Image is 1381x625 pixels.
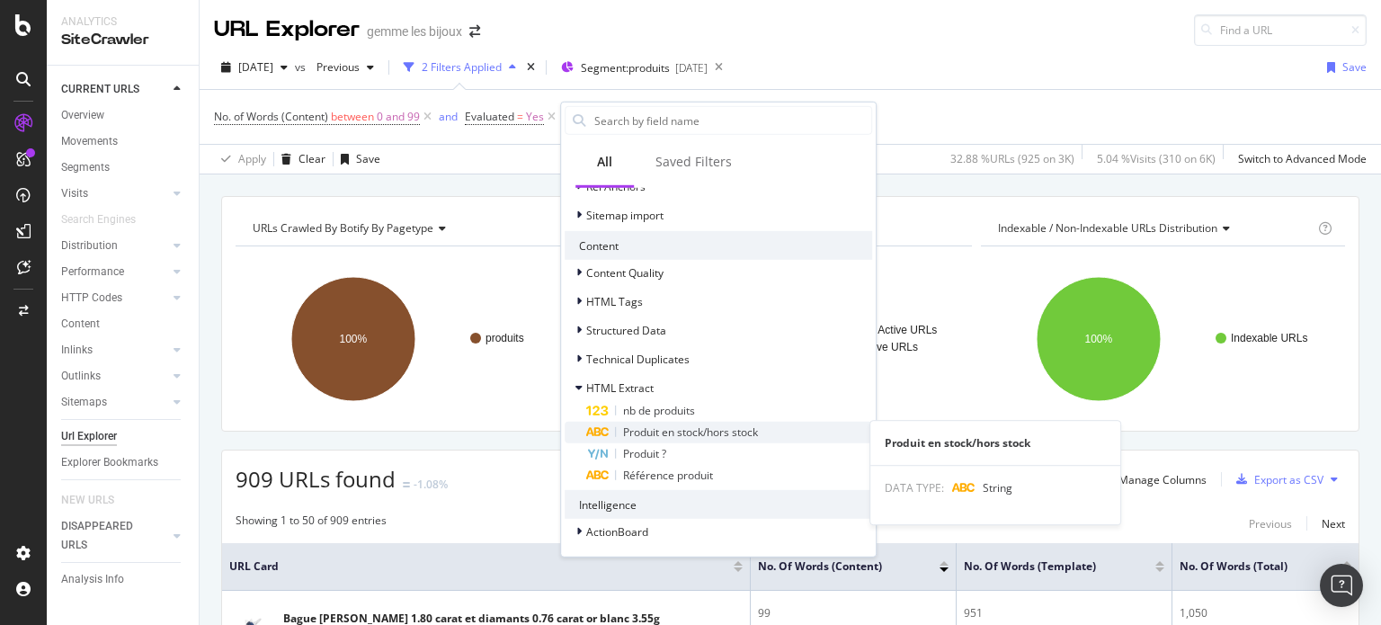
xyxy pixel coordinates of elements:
a: Search Engines [61,210,154,229]
div: 2 Filters Applied [422,59,502,75]
button: Previous [309,53,381,82]
span: Indexable / Non-Indexable URLs distribution [998,220,1217,236]
button: Manage Columns [1093,469,1207,490]
div: Search Engines [61,210,136,229]
span: Evaluated [465,109,514,124]
span: Produit ? [623,446,666,461]
div: Export as CSV [1254,472,1323,487]
span: No. of Words (Total) [1180,558,1315,575]
a: NEW URLS [61,491,132,510]
span: Technical Duplicates [586,351,690,366]
button: Save [1320,53,1367,82]
button: Save [334,145,380,174]
div: Distribution [61,237,118,255]
div: Open Intercom Messenger [1320,564,1363,607]
div: SiteCrawler [61,30,184,50]
svg: A chart. [981,261,1341,417]
div: HTTP Codes [61,289,122,308]
span: Segment: produits [581,60,670,76]
div: 5.04 % Visits ( 310 on 6K ) [1097,151,1216,166]
button: Clear [274,145,325,174]
div: Segments [61,158,110,177]
span: Sitemap import [586,207,664,222]
input: Search by field name [592,107,871,134]
span: nb de produits [623,403,695,418]
div: Analysis Info [61,570,124,589]
a: Outlinks [61,367,168,386]
button: 2 Filters Applied [396,53,523,82]
a: DISAPPEARED URLS [61,517,168,555]
a: Explorer Bookmarks [61,453,186,472]
span: Yes [526,104,544,129]
span: Référence produit [623,468,713,483]
div: Apply [238,151,266,166]
a: Segments [61,158,186,177]
div: gemme les bijoux [367,22,462,40]
span: Content Quality [586,264,664,280]
span: Structured Data [586,322,666,337]
svg: A chart. [236,261,595,417]
a: Movements [61,132,186,151]
button: Segment:produits[DATE] [554,53,708,82]
div: URL Explorer [214,14,360,45]
span: No. of Words (Content) [758,558,913,575]
div: Movements [61,132,118,151]
button: Export as CSV [1229,465,1323,494]
button: Previous [1249,513,1292,534]
h4: Indexable / Non-Indexable URLs Distribution [994,214,1314,243]
div: NEW URLS [61,491,114,510]
a: Url Explorer [61,427,186,446]
a: Content [61,315,186,334]
span: URL Card [229,558,729,575]
div: Inlinks [61,341,93,360]
div: Manage Columns [1118,472,1207,487]
div: 99 [758,605,949,621]
a: HTTP Codes [61,289,168,308]
span: = [517,109,523,124]
h4: URLs Crawled By Botify By pagetype [249,214,584,243]
button: Next [1322,513,1345,534]
span: DATA TYPE: [885,480,944,496]
text: Indexable URLs [1231,332,1307,344]
button: Add Filter [559,106,631,128]
div: Save [1342,59,1367,75]
span: URLs Crawled By Botify By pagetype [253,220,433,236]
button: Switch to Advanced Mode [1231,145,1367,174]
span: Produit en stock/hors stock [623,424,758,440]
div: Previous [1249,516,1292,531]
span: Previous [309,59,360,75]
div: Visits [61,184,88,203]
div: 32.88 % URLs ( 925 on 3K ) [950,151,1074,166]
span: No. of Words (Content) [214,109,328,124]
div: CURRENT URLS [61,80,139,99]
span: vs [295,59,309,75]
div: All [597,153,612,171]
div: and [439,109,458,124]
div: Saved Filters [655,153,732,171]
div: Content [565,231,872,260]
a: Performance [61,263,168,281]
div: Clear [298,151,325,166]
div: times [523,58,539,76]
text: 100% [1085,333,1113,345]
div: DISAPPEARED URLS [61,517,152,555]
div: Save [356,151,380,166]
text: Active URLs [859,341,918,353]
img: Equal [403,482,410,487]
div: [DATE] [675,60,708,76]
div: Produit en stock/hors stock [870,435,1120,451]
span: String [983,480,1012,496]
a: Inlinks [61,341,168,360]
button: [DATE] [214,53,295,82]
span: Rel Anchors [586,178,646,193]
text: 100% [340,333,368,345]
a: Analysis Info [61,570,186,589]
a: Overview [61,106,186,125]
button: Apply [214,145,266,174]
span: ActionBoard [586,523,648,539]
a: Sitemaps [61,393,168,412]
span: HTML Extract [586,379,654,395]
div: Analytics [61,14,184,30]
